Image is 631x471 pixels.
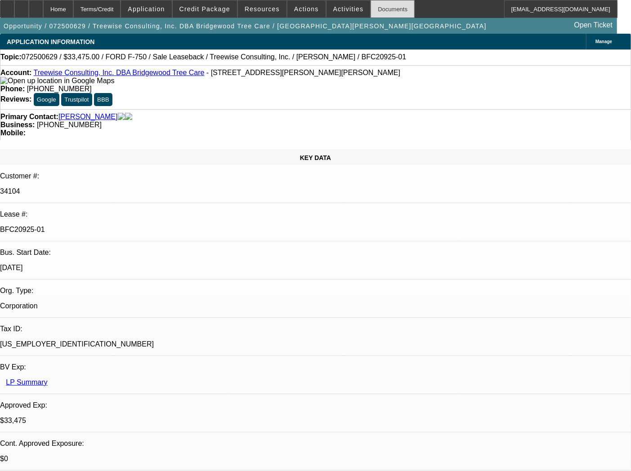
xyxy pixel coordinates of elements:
[121,0,171,18] button: Application
[4,22,487,30] span: Opportunity / 072500629 / Treewise Consulting, Inc. DBA Bridgewood Tree Care / [GEOGRAPHIC_DATA][...
[0,53,22,61] strong: Topic:
[37,121,102,129] span: [PHONE_NUMBER]
[118,113,125,121] img: facebook-icon.png
[27,85,92,93] span: [PHONE_NUMBER]
[34,93,59,106] button: Google
[94,93,112,106] button: BBB
[7,38,94,45] span: APPLICATION INFORMATION
[0,85,25,93] strong: Phone:
[6,378,47,386] a: LP Summary
[327,0,371,18] button: Activities
[571,18,616,33] a: Open Ticket
[0,121,35,129] strong: Business:
[206,69,400,76] span: - [STREET_ADDRESS][PERSON_NAME][PERSON_NAME]
[287,0,326,18] button: Actions
[0,113,58,121] strong: Primary Contact:
[333,5,364,13] span: Activities
[58,113,118,121] a: [PERSON_NAME]
[0,77,114,84] a: View Google Maps
[0,77,114,85] img: Open up location in Google Maps
[61,93,92,106] button: Trustpilot
[595,39,612,44] span: Manage
[0,95,31,103] strong: Reviews:
[179,5,230,13] span: Credit Package
[22,53,407,61] span: 072500629 / $33,475.00 / FORD F-750 / Sale Leaseback / Treewise Consulting, Inc. / [PERSON_NAME] ...
[33,69,204,76] a: Treewise Consulting, Inc. DBA Bridgewood Tree Care
[128,5,165,13] span: Application
[238,0,286,18] button: Resources
[245,5,280,13] span: Resources
[0,69,31,76] strong: Account:
[125,113,132,121] img: linkedin-icon.png
[173,0,237,18] button: Credit Package
[294,5,319,13] span: Actions
[0,129,26,137] strong: Mobile:
[300,154,331,161] span: KEY DATA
